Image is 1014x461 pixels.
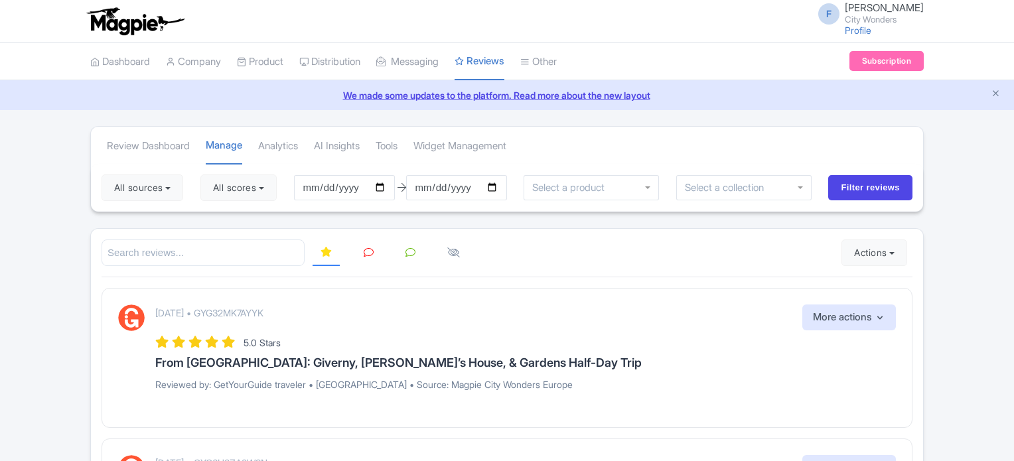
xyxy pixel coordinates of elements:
[244,337,281,348] span: 5.0 Stars
[200,174,277,201] button: All scores
[107,128,190,165] a: Review Dashboard
[102,239,305,267] input: Search reviews...
[455,43,504,81] a: Reviews
[155,377,896,391] p: Reviewed by: GetYourGuide traveler • [GEOGRAPHIC_DATA] • Source: Magpie City Wonders Europe
[102,174,183,201] button: All sources
[520,44,557,80] a: Other
[810,3,924,24] a: F [PERSON_NAME] City Wonders
[818,3,839,25] span: F
[258,128,298,165] a: Analytics
[685,182,766,194] input: Select a collection
[84,7,186,36] img: logo-ab69f6fb50320c5b225c76a69d11143b.png
[532,182,606,194] input: Select a product
[828,175,912,200] input: Filter reviews
[166,44,221,80] a: Company
[845,1,924,14] span: [PERSON_NAME]
[118,304,145,331] img: GetYourGuide Logo
[237,44,283,80] a: Product
[314,128,360,165] a: AI Insights
[413,128,506,165] a: Widget Management
[849,51,924,71] a: Subscription
[376,128,398,165] a: Tools
[299,44,360,80] a: Distribution
[155,306,263,320] p: [DATE] • GYG32MK7AYYK
[845,15,924,24] small: City Wonders
[8,88,1006,102] a: We made some updates to the platform. Read more about the new layout
[90,44,150,80] a: Dashboard
[155,356,896,369] h3: From [GEOGRAPHIC_DATA]: Giverny, [PERSON_NAME]’s House, & Gardens Half-Day Trip
[802,304,896,330] button: More actions
[376,44,439,80] a: Messaging
[206,127,242,165] a: Manage
[845,25,871,36] a: Profile
[841,239,907,266] button: Actions
[991,87,1001,102] button: Close announcement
